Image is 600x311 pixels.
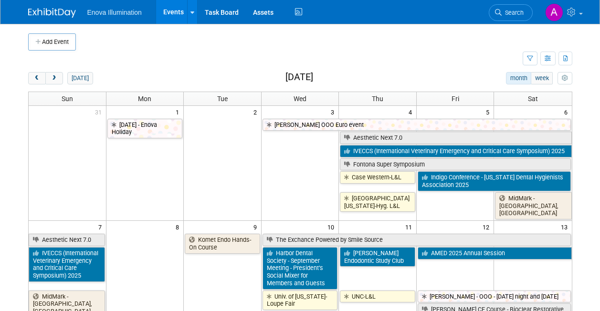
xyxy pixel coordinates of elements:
button: prev [28,72,46,84]
span: Sun [62,95,73,103]
a: [PERSON_NAME] OOO Euro event [263,119,571,131]
a: Fontona Super Symposium [340,158,570,171]
span: 10 [326,221,338,233]
span: 1 [175,106,183,118]
button: Add Event [28,33,76,51]
i: Personalize Calendar [562,75,568,82]
h2: [DATE] [285,72,313,83]
a: Search [489,4,533,21]
span: 4 [408,106,416,118]
span: 9 [253,221,261,233]
a: [PERSON_NAME] Endodontic Study Club [340,247,415,267]
span: 8 [175,221,183,233]
span: Fri [452,95,459,103]
span: 11 [404,221,416,233]
a: UNC-L&L [340,290,415,303]
span: Thu [372,95,383,103]
span: 6 [563,106,572,118]
img: Andrea Miller [545,3,563,21]
a: AMED 2025 Annual Session [418,247,572,259]
a: Case Western-L&L [340,171,415,184]
button: week [531,72,553,84]
a: Indigo Conference - [US_STATE] Dental Hygienists Association 2025 [418,171,571,191]
button: next [45,72,63,84]
button: [DATE] [67,72,93,84]
img: ExhibitDay [28,8,76,18]
a: Univ. of [US_STATE]-Loupe Fair [263,290,338,310]
span: 13 [560,221,572,233]
span: Mon [138,95,151,103]
a: MidMark - [GEOGRAPHIC_DATA], [GEOGRAPHIC_DATA] [495,192,571,219]
span: 3 [330,106,338,118]
a: Aesthetic Next 7.0 [29,234,105,246]
span: 7 [97,221,106,233]
span: 5 [485,106,494,118]
span: Enova Illumination [87,9,142,16]
a: Harbor Dental Society - September Meeting - President’s Social Mixer for Members and Guests [263,247,338,290]
a: Komet Endo Hands-On Course [185,234,260,253]
a: The Exchance Powered by Smile Source [263,234,571,246]
a: [GEOGRAPHIC_DATA][US_STATE]-Hyg. L&L [340,192,415,212]
span: Search [502,9,524,16]
button: myCustomButton [558,72,572,84]
a: IVECCS (International Veterinary Emergency and Critical Care Symposium) 2025 [29,247,105,282]
a: [PERSON_NAME] - OOO - [DATE] night and [DATE] [418,290,571,303]
span: Sat [528,95,538,103]
a: IVECCS (International Veterinary Emergency and Critical Care Symposium) 2025 [340,145,571,157]
a: [DATE] - Enova Holiday [107,119,183,138]
span: 31 [94,106,106,118]
a: Aesthetic Next 7.0 [340,132,571,144]
span: Tue [217,95,228,103]
span: 12 [482,221,494,233]
button: month [506,72,531,84]
span: 2 [253,106,261,118]
span: Wed [294,95,306,103]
